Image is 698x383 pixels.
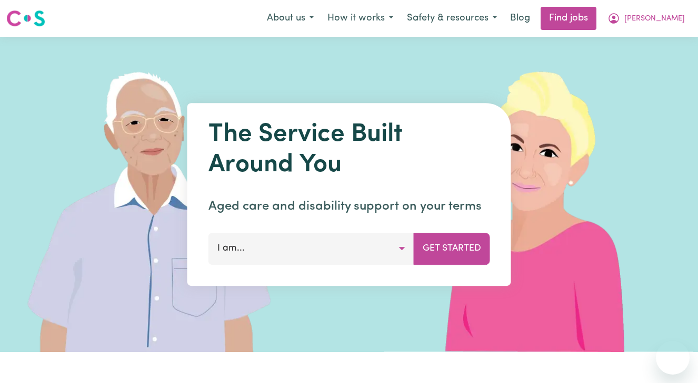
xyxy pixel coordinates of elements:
[400,7,504,29] button: Safety & resources
[656,341,690,375] iframe: Button to launch messaging window
[504,7,536,30] a: Blog
[414,233,490,264] button: Get Started
[260,7,321,29] button: About us
[6,9,45,28] img: Careseekers logo
[601,7,692,29] button: My Account
[208,197,490,216] p: Aged care and disability support on your terms
[624,13,685,25] span: [PERSON_NAME]
[321,7,400,29] button: How it works
[6,6,45,30] a: Careseekers logo
[208,233,414,264] button: I am...
[208,120,490,180] h1: The Service Built Around You
[541,7,596,30] a: Find jobs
